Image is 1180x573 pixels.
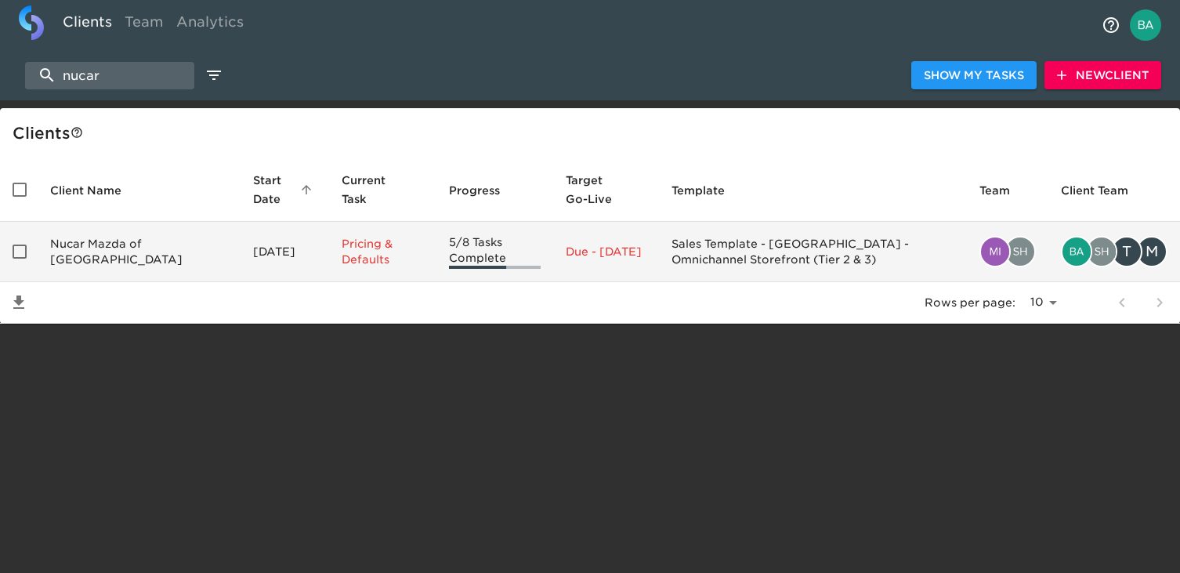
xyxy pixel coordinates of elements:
img: bailey.rubin@cdk.com [1062,238,1091,266]
span: Target Go-Live [566,171,646,209]
button: edit [201,62,227,89]
p: Due - [DATE] [566,244,646,259]
img: logo [19,5,44,40]
svg: This is a list of all of your clients and clients shared with you [71,126,83,139]
div: mia.fisher@cdk.com, shresta.mandala@cdk.com [979,236,1036,267]
button: Show My Tasks [911,61,1037,90]
span: Client Team [1061,181,1149,200]
span: Current Task [342,171,424,209]
a: Clients [56,5,118,44]
span: Calculated based on the start date and the duration of all Tasks contained in this Hub. [566,171,626,209]
img: mia.fisher@cdk.com [981,238,1009,266]
td: Sales Template - [GEOGRAPHIC_DATA] - Omnichannel Storefront (Tier 2 & 3) [659,222,967,282]
div: Client s [13,121,1174,146]
td: [DATE] [241,222,329,282]
div: T [1111,236,1142,267]
div: M [1136,236,1167,267]
select: rows per page [1022,291,1062,314]
td: Nucar Mazda of [GEOGRAPHIC_DATA] [38,222,241,282]
span: Start Date [253,171,317,209]
span: Team [979,181,1030,200]
img: Profile [1130,9,1161,41]
button: notifications [1092,6,1130,44]
img: shresta.mandala@cdk.com [1006,238,1034,266]
span: Show My Tasks [924,66,1024,85]
input: search [25,62,194,89]
td: 5/8 Tasks Complete [436,222,553,282]
a: Team [118,5,170,44]
button: NewClient [1044,61,1161,90]
span: This is the next Task in this Hub that should be completed [342,171,404,209]
div: bailey.rubin@cdk.com, shresta.mandala@cdk.com, tgell@nucar.com, mmiller@nucar.com [1061,236,1167,267]
img: shresta.mandala@cdk.com [1088,238,1116,266]
a: Analytics [170,5,250,44]
p: Rows per page: [925,295,1015,310]
span: Progress [449,181,520,200]
span: Client Name [50,181,142,200]
span: Template [671,181,745,200]
p: Pricing & Defaults [342,236,424,267]
span: New Client [1057,66,1149,85]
